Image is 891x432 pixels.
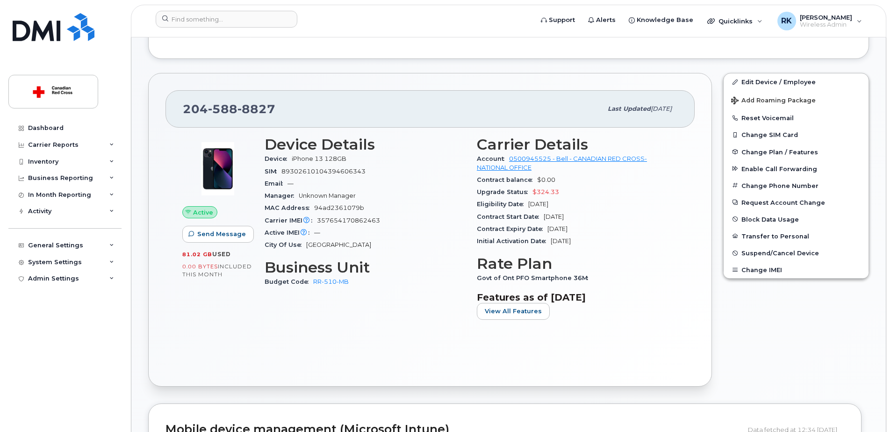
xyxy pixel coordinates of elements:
[317,217,380,224] span: 357654170862463
[313,278,349,285] a: RR-510-MB
[800,14,852,21] span: [PERSON_NAME]
[622,11,700,29] a: Knowledge Base
[477,201,528,208] span: Eligibility Date
[265,217,317,224] span: Carrier IMEI
[183,102,275,116] span: 204
[485,307,542,316] span: View All Features
[182,263,218,270] span: 0.00 Bytes
[551,238,571,245] span: [DATE]
[477,292,678,303] h3: Features as of [DATE]
[477,188,532,195] span: Upgrade Status
[608,105,651,112] span: Last updated
[182,251,212,258] span: 81.02 GB
[528,201,548,208] span: [DATE]
[477,255,678,272] h3: Rate Plan
[265,204,314,211] span: MAC Address
[306,241,371,248] span: [GEOGRAPHIC_DATA]
[193,208,213,217] span: Active
[771,12,869,30] div: Reza Khorrami
[800,21,852,29] span: Wireless Admin
[544,213,564,220] span: [DATE]
[724,261,869,278] button: Change IMEI
[781,15,792,27] span: RK
[651,105,672,112] span: [DATE]
[477,213,544,220] span: Contract Start Date
[741,250,819,257] span: Suspend/Cancel Device
[477,274,593,281] span: Govt of Ont PFO Smartphone 36M
[582,11,622,29] a: Alerts
[741,165,817,172] span: Enable Call Forwarding
[724,228,869,245] button: Transfer to Personal
[156,11,297,28] input: Find something...
[265,229,314,236] span: Active IMEI
[197,230,246,238] span: Send Message
[265,259,466,276] h3: Business Unit
[719,17,753,25] span: Quicklinks
[212,251,231,258] span: used
[477,155,509,162] span: Account
[532,188,559,195] span: $324.33
[724,177,869,194] button: Change Phone Number
[265,180,287,187] span: Email
[292,155,346,162] span: iPhone 13 128GB
[314,229,320,236] span: —
[724,90,869,109] button: Add Roaming Package
[724,109,869,126] button: Reset Voicemail
[724,144,869,160] button: Change Plan / Features
[265,168,281,175] span: SIM
[281,168,366,175] span: 89302610104394606343
[287,180,294,187] span: —
[208,102,237,116] span: 588
[724,126,869,143] button: Change SIM Card
[265,192,299,199] span: Manager
[265,136,466,153] h3: Device Details
[741,148,818,155] span: Change Plan / Features
[724,160,869,177] button: Enable Call Forwarding
[724,211,869,228] button: Block Data Usage
[237,102,275,116] span: 8827
[701,12,769,30] div: Quicklinks
[637,15,693,25] span: Knowledge Base
[534,11,582,29] a: Support
[477,303,550,320] button: View All Features
[265,241,306,248] span: City Of Use
[265,278,313,285] span: Budget Code
[724,194,869,211] button: Request Account Change
[596,15,616,25] span: Alerts
[477,238,551,245] span: Initial Activation Date
[182,226,254,243] button: Send Message
[190,141,246,197] img: image20231002-3703462-1ig824h.jpeg
[724,73,869,90] a: Edit Device / Employee
[265,155,292,162] span: Device
[537,176,555,183] span: $0.00
[477,136,678,153] h3: Carrier Details
[477,155,647,171] a: 0500945525 - Bell - CANADIAN RED CROSS- NATIONAL OFFICE
[549,15,575,25] span: Support
[314,204,364,211] span: 94ad2361079b
[477,176,537,183] span: Contract balance
[724,245,869,261] button: Suspend/Cancel Device
[731,97,816,106] span: Add Roaming Package
[299,192,356,199] span: Unknown Manager
[547,225,568,232] span: [DATE]
[477,225,547,232] span: Contract Expiry Date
